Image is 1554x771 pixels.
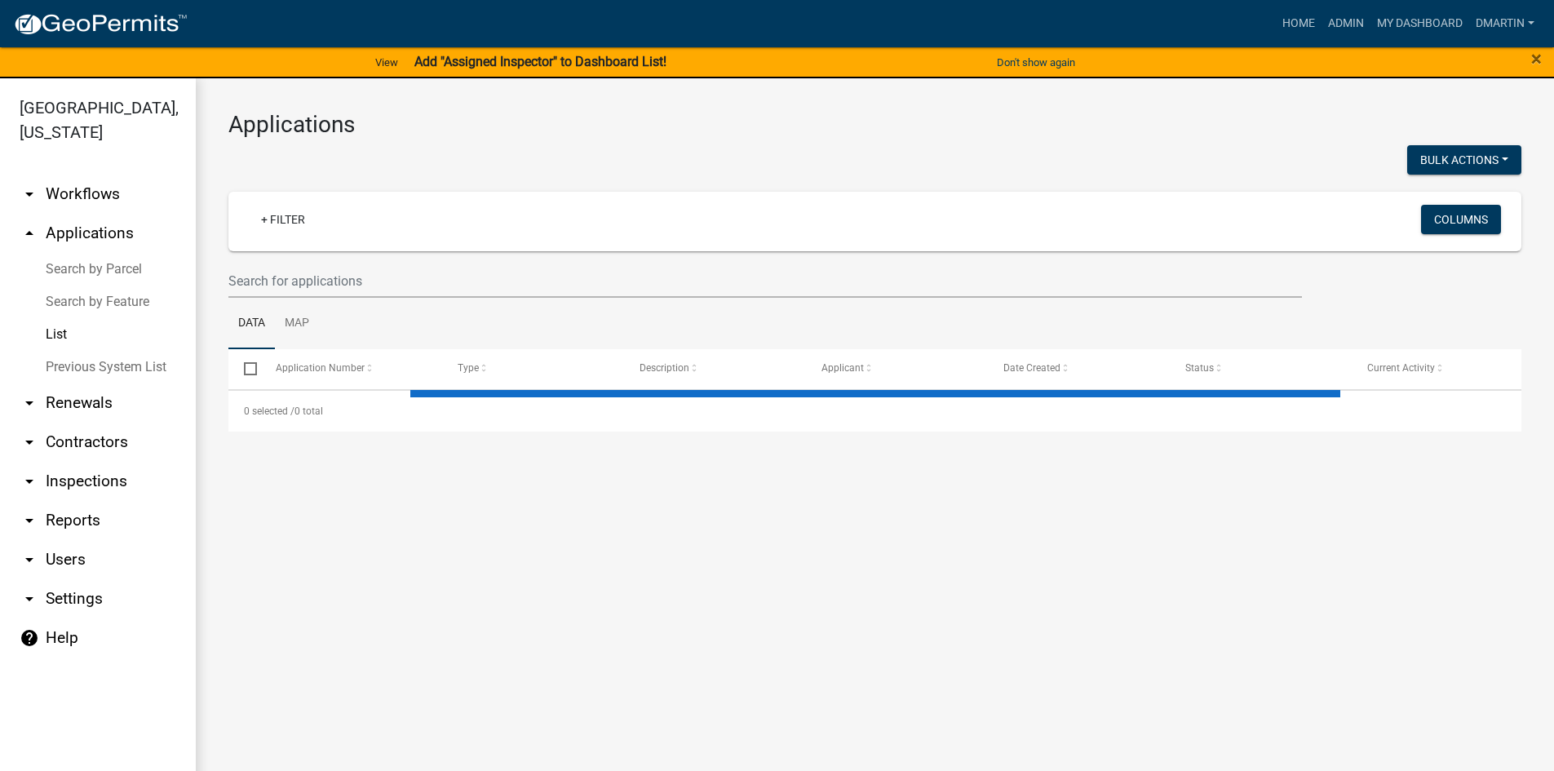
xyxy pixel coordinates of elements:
[20,628,39,648] i: help
[1531,49,1542,69] button: Close
[1003,362,1060,374] span: Date Created
[1170,349,1352,388] datatable-header-cell: Status
[1531,47,1542,70] span: ×
[1469,8,1541,39] a: dmartin
[1421,205,1501,234] button: Columns
[228,298,275,350] a: Data
[228,111,1521,139] h3: Applications
[1407,145,1521,175] button: Bulk Actions
[20,224,39,243] i: arrow_drop_up
[441,349,623,388] datatable-header-cell: Type
[624,349,806,388] datatable-header-cell: Description
[1370,8,1469,39] a: My Dashboard
[20,472,39,491] i: arrow_drop_down
[20,550,39,569] i: arrow_drop_down
[414,54,666,69] strong: Add "Assigned Inspector" to Dashboard List!
[20,393,39,413] i: arrow_drop_down
[1185,362,1214,374] span: Status
[1322,8,1370,39] a: Admin
[20,184,39,204] i: arrow_drop_down
[228,349,259,388] datatable-header-cell: Select
[821,362,864,374] span: Applicant
[259,349,441,388] datatable-header-cell: Application Number
[1367,362,1435,374] span: Current Activity
[244,405,294,417] span: 0 selected /
[988,349,1170,388] datatable-header-cell: Date Created
[369,49,405,76] a: View
[990,49,1082,76] button: Don't show again
[640,362,689,374] span: Description
[458,362,479,374] span: Type
[806,349,988,388] datatable-header-cell: Applicant
[1276,8,1322,39] a: Home
[20,511,39,530] i: arrow_drop_down
[228,391,1521,432] div: 0 total
[1352,349,1534,388] datatable-header-cell: Current Activity
[248,205,318,234] a: + Filter
[275,298,319,350] a: Map
[276,362,365,374] span: Application Number
[228,264,1302,298] input: Search for applications
[20,432,39,452] i: arrow_drop_down
[20,589,39,609] i: arrow_drop_down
